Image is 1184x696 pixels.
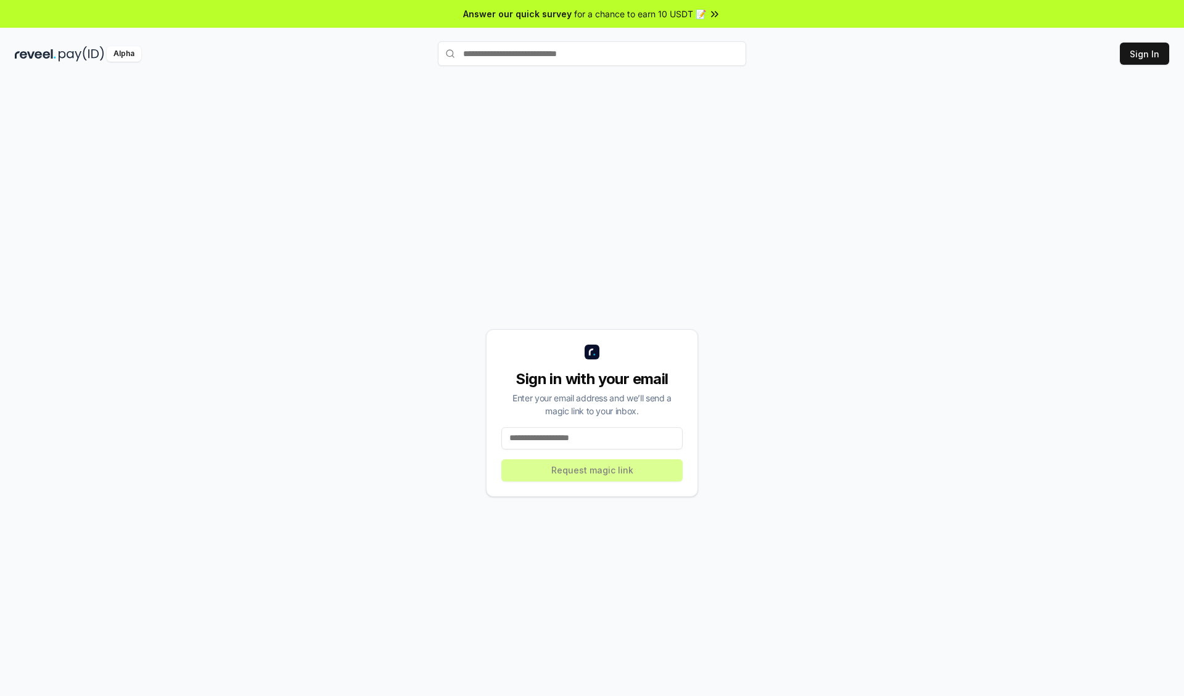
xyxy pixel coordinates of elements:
button: Sign In [1120,43,1169,65]
img: pay_id [59,46,104,62]
div: Sign in with your email [501,369,683,389]
div: Enter your email address and we’ll send a magic link to your inbox. [501,391,683,417]
span: for a chance to earn 10 USDT 📝 [574,7,706,20]
div: Alpha [107,46,141,62]
img: reveel_dark [15,46,56,62]
img: logo_small [585,345,599,359]
span: Answer our quick survey [463,7,572,20]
